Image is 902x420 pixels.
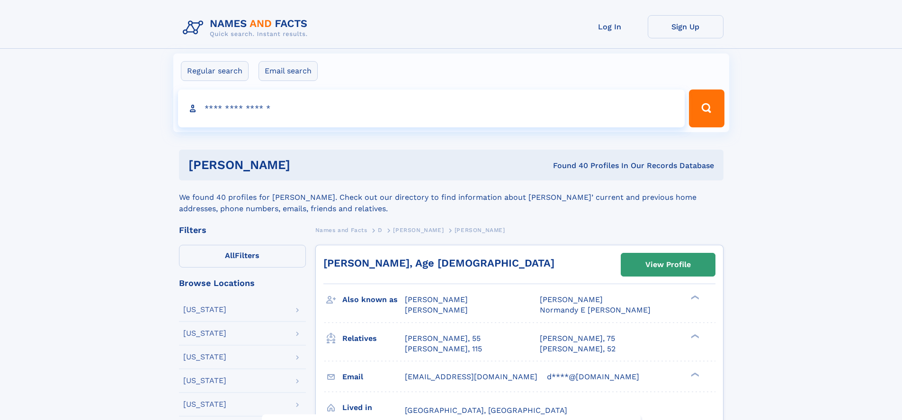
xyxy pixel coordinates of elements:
[648,15,723,38] a: Sign Up
[179,15,315,41] img: Logo Names and Facts
[259,61,318,81] label: Email search
[179,245,306,268] label: Filters
[405,372,537,381] span: [EMAIL_ADDRESS][DOMAIN_NAME]
[645,254,691,276] div: View Profile
[342,400,405,416] h3: Lived in
[183,401,226,408] div: [US_STATE]
[421,161,714,171] div: Found 40 Profiles In Our Records Database
[393,224,444,236] a: [PERSON_NAME]
[405,406,567,415] span: [GEOGRAPHIC_DATA], [GEOGRAPHIC_DATA]
[405,333,481,344] a: [PERSON_NAME], 55
[342,369,405,385] h3: Email
[188,159,422,171] h1: [PERSON_NAME]
[540,295,603,304] span: [PERSON_NAME]
[179,180,723,214] div: We found 40 profiles for [PERSON_NAME]. Check out our directory to find information about [PERSON...
[621,253,715,276] a: View Profile
[342,331,405,347] h3: Relatives
[183,306,226,313] div: [US_STATE]
[572,15,648,38] a: Log In
[689,89,724,127] button: Search Button
[225,251,235,260] span: All
[323,257,554,269] a: [PERSON_NAME], Age [DEMOGRAPHIC_DATA]
[183,377,226,384] div: [US_STATE]
[181,61,249,81] label: Regular search
[178,89,685,127] input: search input
[315,224,367,236] a: Names and Facts
[179,226,306,234] div: Filters
[183,353,226,361] div: [US_STATE]
[183,330,226,337] div: [US_STATE]
[405,295,468,304] span: [PERSON_NAME]
[455,227,505,233] span: [PERSON_NAME]
[393,227,444,233] span: [PERSON_NAME]
[405,344,482,354] a: [PERSON_NAME], 115
[405,305,468,314] span: [PERSON_NAME]
[688,333,700,339] div: ❯
[342,292,405,308] h3: Also known as
[688,295,700,301] div: ❯
[540,333,615,344] a: [PERSON_NAME], 75
[179,279,306,287] div: Browse Locations
[540,344,616,354] a: [PERSON_NAME], 52
[378,224,383,236] a: D
[688,371,700,377] div: ❯
[378,227,383,233] span: D
[540,305,651,314] span: Normandy E [PERSON_NAME]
